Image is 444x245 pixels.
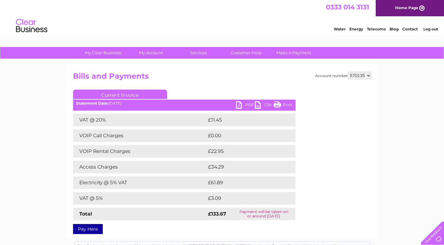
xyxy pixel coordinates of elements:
[73,192,206,205] td: VAT @ 5%
[367,27,386,31] a: Telecoms
[232,208,295,220] td: Payment will be taken on or around [DATE]
[206,114,282,126] td: £11.45
[274,101,292,110] a: Print
[73,114,206,126] td: VAT @ 20%
[73,161,206,173] td: Access Charges
[173,47,224,59] a: Services
[315,72,371,79] div: Account number
[125,47,177,59] a: My Account
[423,27,438,31] a: Log out
[74,3,370,30] div: Clear Business is a trading name of Verastar Limited (registered in [GEOGRAPHIC_DATA] No. 3667643...
[206,176,282,189] td: £61.89
[236,101,255,110] a: PDF
[73,90,167,99] a: Current Invoice
[79,211,92,217] strong: Total
[268,47,320,59] a: Make A Payment
[349,27,363,31] a: Energy
[206,192,281,205] td: £3.09
[389,27,399,31] a: Blog
[73,72,371,84] h2: Bills and Payments
[206,129,281,142] td: £0.00
[73,224,103,234] a: Pay Here
[334,27,346,31] a: Water
[73,101,295,106] div: [DATE]
[326,3,369,11] a: 0333 014 3131
[16,16,48,35] img: logo.png
[220,47,272,59] a: Customer Help
[73,176,206,189] td: Electricity @ 5% VAT
[77,47,129,59] a: My Clear Business
[255,101,274,110] a: CSV
[206,161,283,173] td: £34.29
[76,101,108,106] b: Statement Date:
[206,145,283,158] td: £22.95
[73,129,206,142] td: VOIP Call Charges
[208,211,226,217] strong: £133.67
[73,145,206,158] td: VOIP Rental Charges
[402,27,418,31] a: Contact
